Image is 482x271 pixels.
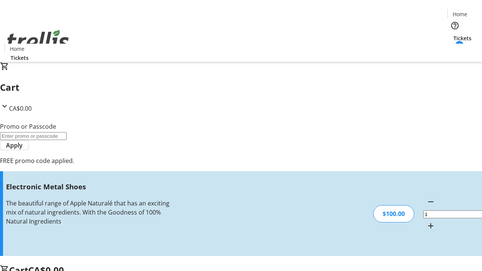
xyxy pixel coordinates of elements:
span: CA$0.00 [9,104,32,113]
div: $100.00 [373,205,414,222]
button: Cart [447,42,462,57]
a: Tickets [5,54,35,62]
h3: Electronic Metal Shoes [6,181,171,192]
button: Increment by one [423,218,438,233]
div: The beautiful range of Apple Naturalé that has an exciting mix of natural ingredients. With the G... [6,199,171,226]
a: Home [5,45,29,53]
button: Help [447,18,462,33]
span: Home [10,45,24,53]
span: Home [453,10,467,18]
span: Tickets [453,34,471,42]
span: Apply [6,141,23,150]
button: Decrement by one [423,194,438,209]
a: Home [448,10,472,18]
span: Tickets [11,54,29,62]
img: Orient E2E Organization q9zma5UAMd's Logo [5,21,72,59]
a: Tickets [447,34,477,42]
